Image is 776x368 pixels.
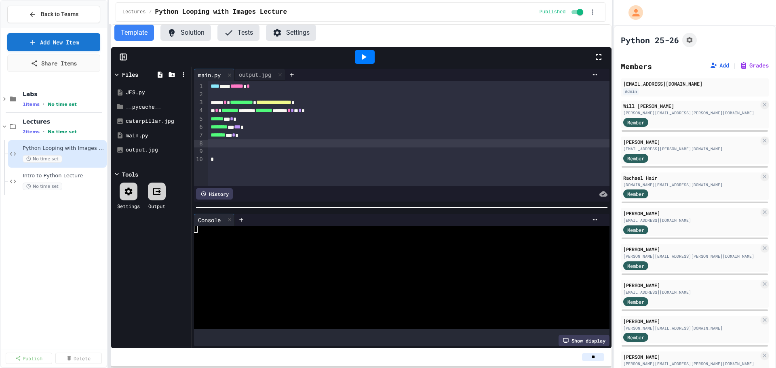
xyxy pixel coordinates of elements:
[194,147,204,156] div: 9
[126,103,189,111] div: __pycache__
[23,172,105,179] span: Intro to Python Lecture
[194,90,204,99] div: 2
[623,253,759,259] div: [PERSON_NAME][EMAIL_ADDRESS][PERSON_NAME][DOMAIN_NAME]
[148,202,165,210] div: Output
[740,61,769,69] button: Grades
[194,107,204,115] div: 4
[623,110,759,116] div: [PERSON_NAME][EMAIL_ADDRESS][PERSON_NAME][DOMAIN_NAME]
[623,182,759,188] div: [DOMAIN_NAME][EMAIL_ADDRESS][DOMAIN_NAME]
[194,131,204,139] div: 7
[6,353,52,364] a: Publish
[623,246,759,253] div: [PERSON_NAME]
[122,9,146,15] span: Lectures
[160,25,211,41] button: Solution
[7,33,100,51] a: Add New Item
[623,282,759,289] div: [PERSON_NAME]
[194,156,204,164] div: 10
[559,335,609,346] div: Show display
[23,145,105,152] span: Python Looping with Images Lecture
[540,9,566,15] span: Published
[623,361,759,367] div: [PERSON_NAME][EMAIL_ADDRESS][PERSON_NAME][DOMAIN_NAME]
[194,123,204,131] div: 6
[23,183,62,190] span: No time set
[23,129,40,135] span: 2 items
[235,70,275,79] div: output.jpg
[621,34,679,46] h1: Python 25-26
[48,129,77,135] span: No time set
[55,353,102,364] a: Delete
[620,3,645,22] div: My Account
[623,146,759,152] div: [EMAIL_ADDRESS][PERSON_NAME][DOMAIN_NAME]
[23,155,62,163] span: No time set
[623,80,766,87] div: [EMAIL_ADDRESS][DOMAIN_NAME]
[623,210,759,217] div: [PERSON_NAME]
[126,146,189,154] div: output.jpg
[710,61,729,69] button: Add
[196,188,233,200] div: History
[43,128,44,135] span: •
[732,61,736,70] span: |
[194,214,235,226] div: Console
[623,138,759,145] div: [PERSON_NAME]
[194,99,204,107] div: 3
[217,25,259,41] button: Tests
[194,115,204,123] div: 5
[194,216,225,224] div: Console
[627,262,644,269] span: Member
[623,325,759,331] div: [PERSON_NAME][EMAIL_ADDRESS][DOMAIN_NAME]
[623,353,759,360] div: [PERSON_NAME]
[117,202,140,210] div: Settings
[235,69,285,81] div: output.jpg
[126,117,189,125] div: caterpillar.jpg
[114,25,154,41] button: Template
[149,9,152,15] span: /
[155,7,287,17] span: Python Looping with Images Lecture
[41,10,78,19] span: Back to Teams
[43,101,44,107] span: •
[23,118,105,125] span: Lectures
[623,102,759,109] div: Will [PERSON_NAME]
[126,88,189,97] div: JES.py
[627,119,644,126] span: Member
[621,61,652,72] h2: Members
[627,155,644,162] span: Member
[48,102,77,107] span: No time set
[623,217,759,223] div: [EMAIL_ADDRESS][DOMAIN_NAME]
[194,69,235,81] div: main.py
[627,298,644,305] span: Member
[23,90,105,98] span: Labs
[194,71,225,79] div: main.py
[623,289,759,295] div: [EMAIL_ADDRESS][DOMAIN_NAME]
[623,174,759,181] div: Rachael Hair
[266,25,316,41] button: Settings
[623,318,759,325] div: [PERSON_NAME]
[126,132,189,140] div: main.py
[7,55,100,72] a: Share Items
[122,70,138,79] div: Files
[623,88,639,95] div: Admin
[682,33,697,47] button: Assignment Settings
[122,170,138,179] div: Tools
[7,6,100,23] button: Back to Teams
[194,140,204,148] div: 8
[540,7,585,17] div: Content is published and visible to students
[23,102,40,107] span: 1 items
[627,226,644,233] span: Member
[627,334,644,341] span: Member
[627,190,644,198] span: Member
[194,82,204,90] div: 1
